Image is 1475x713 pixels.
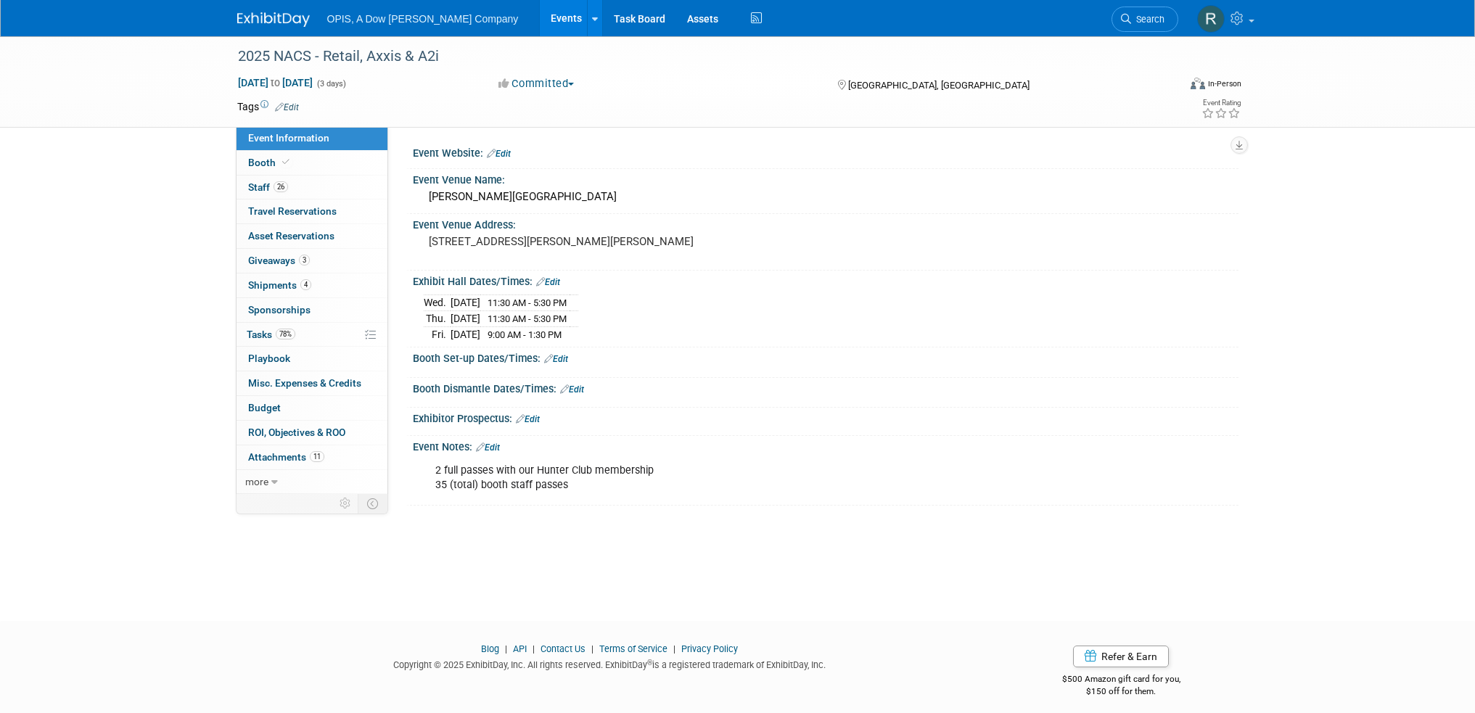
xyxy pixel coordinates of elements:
[310,451,324,462] span: 11
[647,659,652,667] sup: ®
[248,157,292,168] span: Booth
[316,79,346,88] span: (3 days)
[670,643,679,654] span: |
[276,329,295,339] span: 78%
[247,329,295,340] span: Tasks
[681,643,738,654] a: Privacy Policy
[1093,75,1242,97] div: Event Format
[541,643,586,654] a: Contact Us
[560,384,584,395] a: Edit
[282,158,289,166] i: Booth reservation complete
[1112,7,1178,32] a: Search
[1004,685,1238,698] div: $150 off for them.
[237,12,310,27] img: ExhibitDay
[413,271,1238,289] div: Exhibit Hall Dates/Times:
[237,323,387,347] a: Tasks78%
[429,235,741,248] pre: [STREET_ADDRESS][PERSON_NAME][PERSON_NAME]
[248,255,310,266] span: Giveaways
[487,149,511,159] a: Edit
[248,230,334,242] span: Asset Reservations
[268,77,282,88] span: to
[451,311,480,327] td: [DATE]
[413,378,1238,397] div: Booth Dismantle Dates/Times:
[476,442,500,453] a: Edit
[237,347,387,371] a: Playbook
[233,44,1156,70] div: 2025 NACS - Retail, Axxis & A2i
[529,643,538,654] span: |
[1207,78,1241,89] div: In-Person
[248,181,288,193] span: Staff
[333,494,358,513] td: Personalize Event Tab Strip
[481,643,499,654] a: Blog
[237,421,387,445] a: ROI, Objectives & ROO
[237,655,983,672] div: Copyright © 2025 ExhibitDay, Inc. All rights reserved. ExhibitDay is a registered trademark of Ex...
[413,169,1238,187] div: Event Venue Name:
[1201,99,1241,107] div: Event Rating
[237,273,387,297] a: Shipments4
[1073,646,1169,667] a: Refer & Earn
[599,643,667,654] a: Terms of Service
[237,126,387,150] a: Event Information
[237,396,387,420] a: Budget
[488,313,567,324] span: 11:30 AM - 5:30 PM
[237,199,387,223] a: Travel Reservations
[516,414,540,424] a: Edit
[425,456,1079,500] div: 2 full passes with our Hunter Club membership 35 (total) booth staff passes
[237,176,387,199] a: Staff26
[451,326,480,342] td: [DATE]
[536,277,560,287] a: Edit
[424,311,451,327] td: Thu.
[248,279,311,291] span: Shipments
[248,426,345,438] span: ROI, Objectives & ROO
[248,132,329,144] span: Event Information
[237,151,387,175] a: Booth
[493,76,580,91] button: Committed
[237,371,387,395] a: Misc. Expenses & Credits
[275,102,299,112] a: Edit
[424,186,1228,208] div: [PERSON_NAME][GEOGRAPHIC_DATA]
[848,80,1030,91] span: [GEOGRAPHIC_DATA], [GEOGRAPHIC_DATA]
[237,470,387,494] a: more
[237,224,387,248] a: Asset Reservations
[237,298,387,322] a: Sponsorships
[424,326,451,342] td: Fri.
[488,297,567,308] span: 11:30 AM - 5:30 PM
[299,255,310,265] span: 3
[424,295,451,311] td: Wed.
[300,279,311,290] span: 4
[358,494,387,513] td: Toggle Event Tabs
[501,643,511,654] span: |
[248,205,337,217] span: Travel Reservations
[248,402,281,413] span: Budget
[248,451,324,463] span: Attachments
[237,99,299,114] td: Tags
[413,142,1238,161] div: Event Website:
[248,304,311,316] span: Sponsorships
[248,377,361,389] span: Misc. Expenses & Credits
[1191,78,1205,89] img: Format-Inperson.png
[1197,5,1225,33] img: Renee Ortner
[237,445,387,469] a: Attachments11
[1004,664,1238,697] div: $500 Amazon gift card for you,
[248,353,290,364] span: Playbook
[1131,14,1164,25] span: Search
[237,76,313,89] span: [DATE] [DATE]
[451,295,480,311] td: [DATE]
[237,249,387,273] a: Giveaways3
[413,408,1238,426] div: Exhibitor Prospectus:
[413,214,1238,232] div: Event Venue Address:
[245,476,268,487] span: more
[274,181,288,192] span: 26
[327,13,519,25] span: OPIS, A Dow [PERSON_NAME] Company
[544,354,568,364] a: Edit
[513,643,527,654] a: API
[488,329,562,340] span: 9:00 AM - 1:30 PM
[588,643,597,654] span: |
[413,436,1238,455] div: Event Notes:
[413,347,1238,366] div: Booth Set-up Dates/Times:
